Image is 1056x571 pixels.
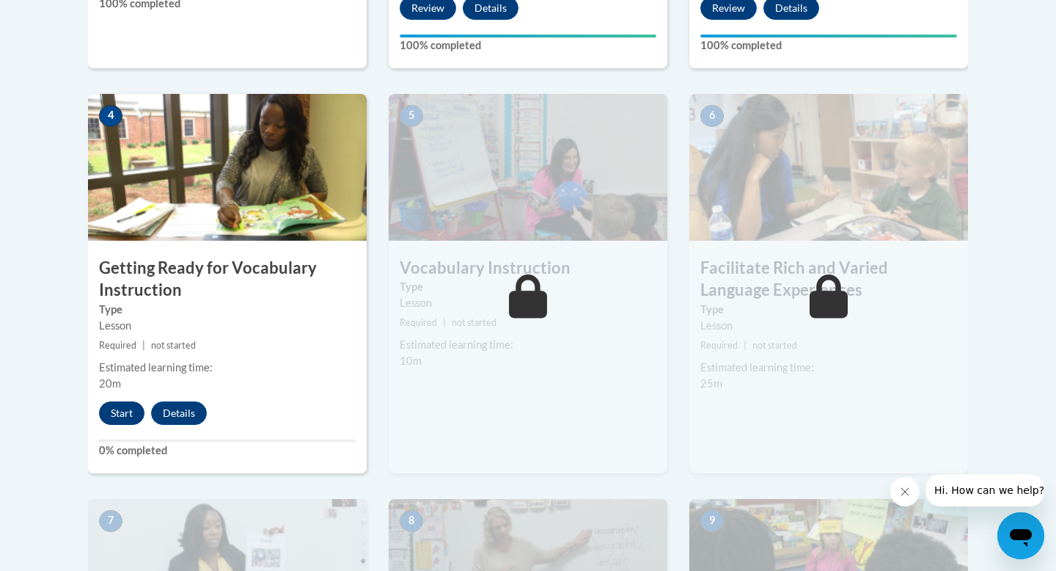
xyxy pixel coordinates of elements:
[151,340,196,351] span: not started
[400,37,656,54] label: 100% completed
[997,512,1044,559] iframe: Button to launch messaging window
[99,443,356,459] label: 0% completed
[400,279,656,295] label: Type
[99,340,136,351] span: Required
[890,477,920,506] iframe: Close message
[151,401,207,425] button: Details
[744,340,747,351] span: |
[689,94,968,241] img: Course Image
[700,377,722,390] span: 25m
[700,340,738,351] span: Required
[700,302,957,318] label: Type
[400,317,437,328] span: Required
[142,340,145,351] span: |
[443,317,446,328] span: |
[400,105,423,127] span: 5
[689,257,968,302] h3: Facilitate Rich and Varied Language Experiences
[99,401,144,425] button: Start
[88,94,367,241] img: Course Image
[700,318,957,334] div: Lesson
[99,360,356,376] div: Estimated learning time:
[400,510,423,532] span: 8
[99,377,121,390] span: 20m
[400,295,656,311] div: Lesson
[99,510,122,532] span: 7
[700,360,957,376] div: Estimated learning time:
[389,94,667,241] img: Course Image
[400,34,656,37] div: Your progress
[389,257,667,280] h3: Vocabulary Instruction
[452,317,496,328] span: not started
[700,34,957,37] div: Your progress
[99,318,356,334] div: Lesson
[99,302,356,318] label: Type
[700,37,957,54] label: 100% completed
[88,257,367,302] h3: Getting Ready for Vocabulary Instruction
[925,474,1044,506] iframe: Message from company
[99,105,122,127] span: 4
[700,510,724,532] span: 9
[700,105,724,127] span: 6
[400,354,422,367] span: 10m
[400,337,656,353] div: Estimated learning time:
[752,340,797,351] span: not started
